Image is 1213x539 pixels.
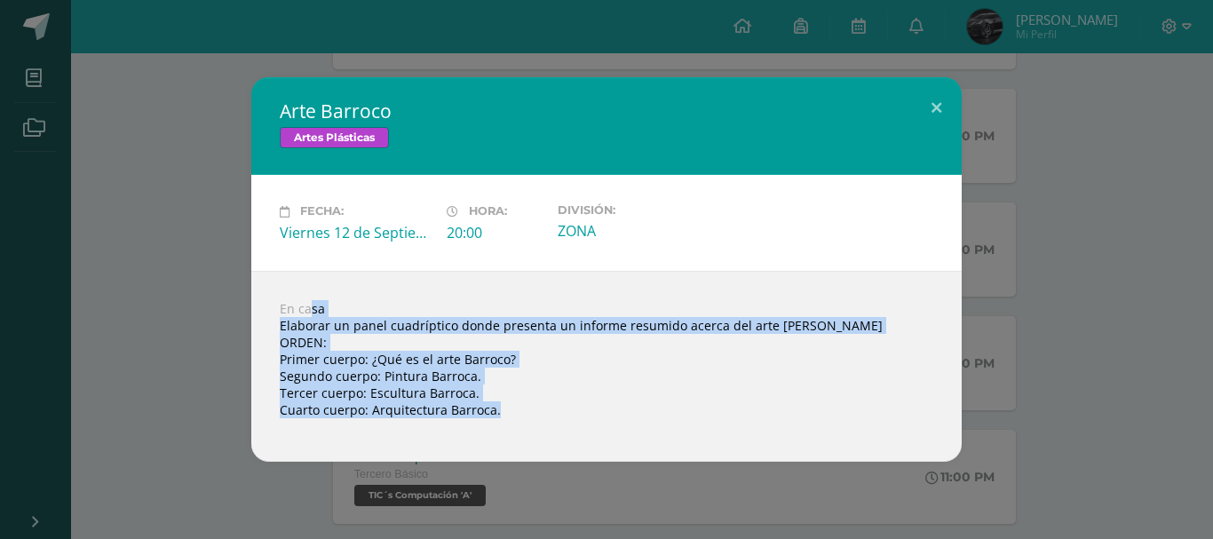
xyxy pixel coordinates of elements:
[447,223,543,242] div: 20:00
[469,205,507,218] span: Hora:
[280,99,933,123] h2: Arte Barroco
[251,271,962,462] div: En casa Elaborar un panel cuadríptico donde presenta un informe resumido acerca del arte [PERSON_...
[300,205,344,218] span: Fecha:
[911,77,962,138] button: Close (Esc)
[280,223,432,242] div: Viernes 12 de Septiembre
[280,127,389,148] span: Artes Plásticas
[558,221,710,241] div: ZONA
[558,203,710,217] label: División:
